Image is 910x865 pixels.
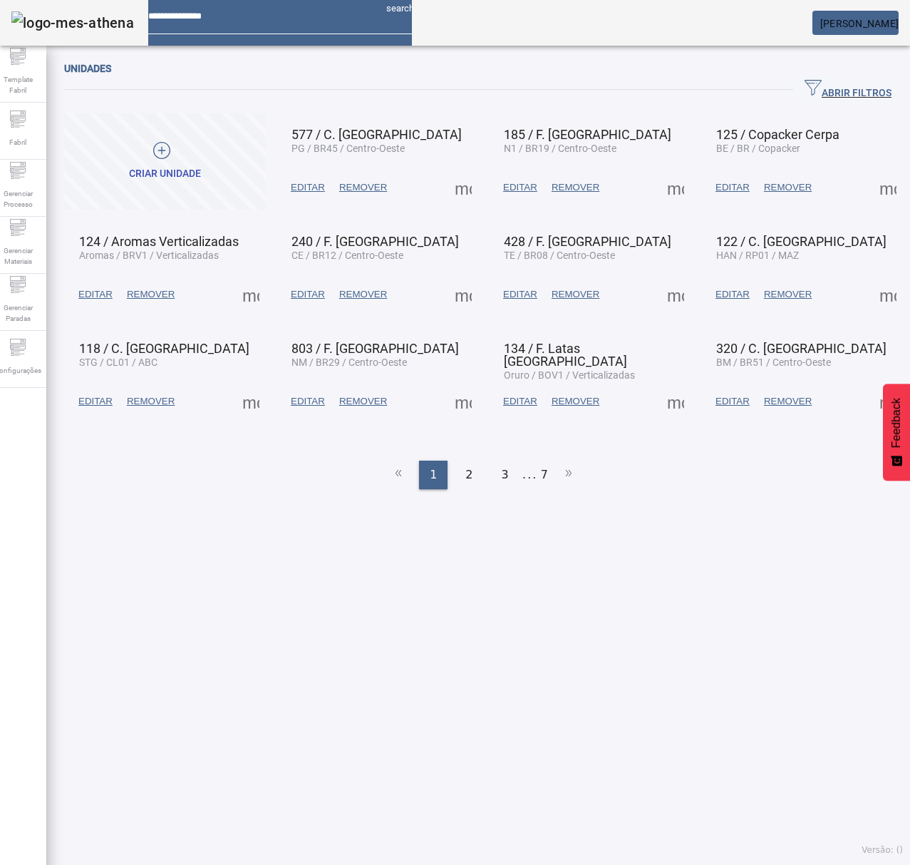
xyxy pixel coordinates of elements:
[450,175,476,200] button: Mais
[291,250,403,261] span: CE / BR12 / Centro-Oeste
[764,287,812,302] span: REMOVER
[708,389,757,414] button: EDITAR
[450,389,476,414] button: Mais
[238,389,264,414] button: Mais
[708,282,757,307] button: EDITAR
[544,282,606,307] button: REMOVER
[78,394,113,409] span: EDITAR
[238,282,264,307] button: Mais
[715,180,750,195] span: EDITAR
[862,845,903,855] span: Versão: ()
[291,341,459,356] span: 803 / F. [GEOGRAPHIC_DATA]
[523,461,537,489] li: ...
[663,175,688,200] button: Mais
[544,175,606,200] button: REMOVER
[503,180,537,195] span: EDITAR
[64,113,266,210] button: Criar unidade
[502,466,509,483] span: 3
[465,466,472,483] span: 2
[79,250,219,261] span: Aromas / BRV1 / Verticalizadas
[663,389,688,414] button: Mais
[129,167,201,181] div: Criar unidade
[504,143,616,154] span: N1 / BR19 / Centro-Oeste
[332,282,394,307] button: REMOVER
[79,234,239,249] span: 124 / Aromas Verticalizadas
[663,282,688,307] button: Mais
[450,282,476,307] button: Mais
[716,250,799,261] span: HAN / RP01 / MAZ
[541,461,548,489] li: 7
[805,79,891,101] span: ABRIR FILTROS
[716,127,839,142] span: 125 / Copacker Cerpa
[716,341,886,356] span: 320 / C. [GEOGRAPHIC_DATA]
[339,287,387,302] span: REMOVER
[339,180,387,195] span: REMOVER
[504,341,627,369] span: 134 / F. Latas [GEOGRAPHIC_DATA]
[890,398,903,448] span: Feedback
[793,77,903,103] button: ABRIR FILTROS
[496,389,544,414] button: EDITAR
[79,341,249,356] span: 118 / C. [GEOGRAPHIC_DATA]
[120,389,182,414] button: REMOVER
[757,175,819,200] button: REMOVER
[716,234,886,249] span: 122 / C. [GEOGRAPHIC_DATA]
[291,394,325,409] span: EDITAR
[504,127,671,142] span: 185 / F. [GEOGRAPHIC_DATA]
[708,175,757,200] button: EDITAR
[552,287,599,302] span: REMOVER
[757,389,819,414] button: REMOVER
[552,180,599,195] span: REMOVER
[291,357,407,368] span: NM / BR29 / Centro-Oeste
[120,282,182,307] button: REMOVER
[552,394,599,409] span: REMOVER
[716,143,800,154] span: BE / BR / Copacker
[5,133,31,152] span: Fabril
[11,11,134,34] img: logo-mes-athena
[716,357,831,368] span: BM / BR51 / Centro-Oeste
[71,389,120,414] button: EDITAR
[504,234,671,249] span: 428 / F. [GEOGRAPHIC_DATA]
[339,394,387,409] span: REMOVER
[715,287,750,302] span: EDITAR
[875,282,901,307] button: Mais
[715,394,750,409] span: EDITAR
[78,287,113,302] span: EDITAR
[332,175,394,200] button: REMOVER
[496,282,544,307] button: EDITAR
[764,394,812,409] span: REMOVER
[820,18,899,29] span: [PERSON_NAME]
[79,357,157,368] span: STG / CL01 / ABC
[284,389,332,414] button: EDITAR
[291,287,325,302] span: EDITAR
[291,127,462,142] span: 577 / C. [GEOGRAPHIC_DATA]
[71,282,120,307] button: EDITAR
[284,282,332,307] button: EDITAR
[883,384,910,481] button: Feedback - Mostrar pesquisa
[291,143,405,154] span: PG / BR45 / Centro-Oeste
[332,389,394,414] button: REMOVER
[284,175,332,200] button: EDITAR
[764,180,812,195] span: REMOVER
[64,63,111,74] span: Unidades
[875,175,901,200] button: Mais
[291,180,325,195] span: EDITAR
[504,250,615,261] span: TE / BR08 / Centro-Oeste
[503,394,537,409] span: EDITAR
[291,234,459,249] span: 240 / F. [GEOGRAPHIC_DATA]
[544,389,606,414] button: REMOVER
[496,175,544,200] button: EDITAR
[875,389,901,414] button: Mais
[127,287,175,302] span: REMOVER
[127,394,175,409] span: REMOVER
[503,287,537,302] span: EDITAR
[757,282,819,307] button: REMOVER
